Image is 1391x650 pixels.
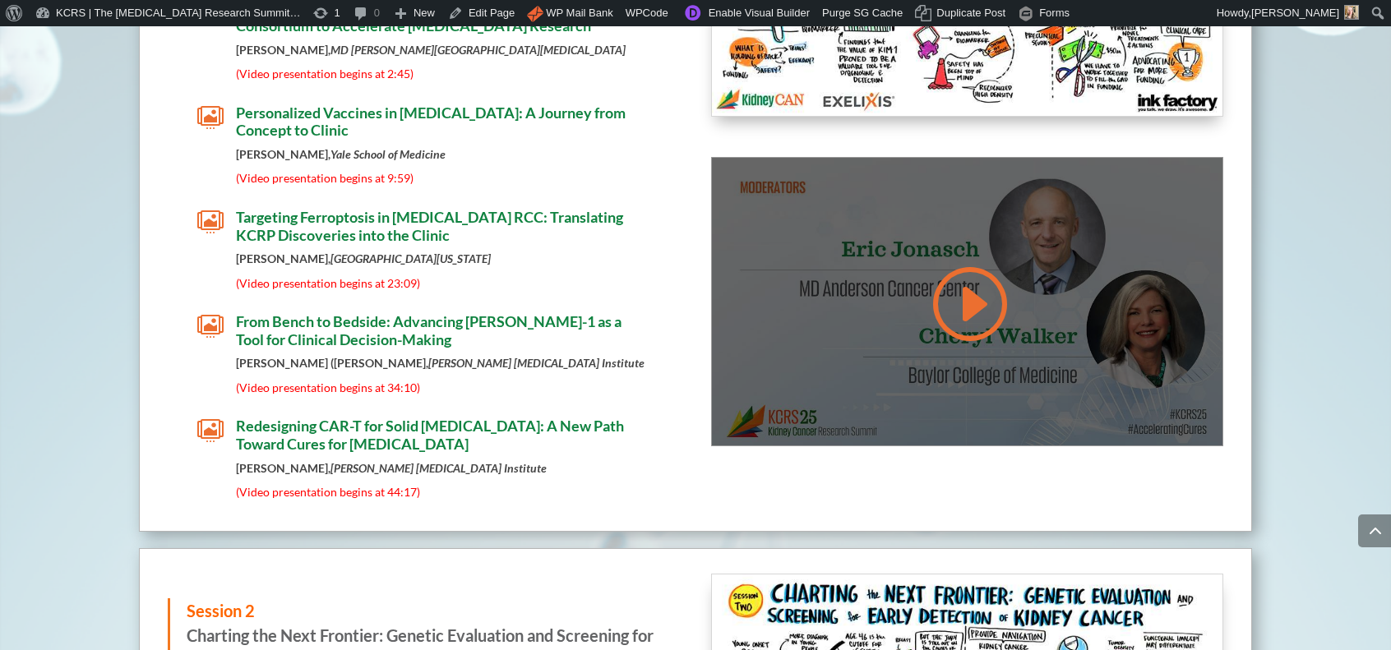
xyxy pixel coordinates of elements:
strong: [PERSON_NAME] ([PERSON_NAME], [236,356,645,370]
span: Redesigning CAR-T for Solid [MEDICAL_DATA]: A New Path Toward Cures for [MEDICAL_DATA] [236,417,624,453]
em: MD [PERSON_NAME][GEOGRAPHIC_DATA][MEDICAL_DATA] [330,43,626,57]
span: (Video presentation begins at 9:59) [236,171,414,185]
span:  [197,209,224,235]
span: (Video presentation begins at 34:10) [236,380,420,394]
span: (Video presentation begins at 2:45) [236,67,414,81]
span: (Video presentation begins at 23:09) [236,276,420,290]
span:  [197,417,224,444]
em: Yale School of Medicine [330,147,446,161]
em: [PERSON_NAME] [MEDICAL_DATA] Institute [428,356,645,370]
strong: [PERSON_NAME], [236,251,491,265]
strong: [PERSON_NAME], [236,461,547,475]
span: From Bench to Bedside: Advancing [PERSON_NAME]-1 as a Tool for Clinical Decision-Making [236,312,622,348]
span: Targeting Ferroptosis in [MEDICAL_DATA] RCC: Translating KCRP Discoveries into the Clinic [236,208,623,244]
em: [PERSON_NAME] [MEDICAL_DATA] Institute [330,461,547,475]
span:  [197,313,224,339]
span: (Video presentation begins at 44:17) [236,485,420,499]
span: [PERSON_NAME] [1251,7,1339,19]
span: Personalized Vaccines in [MEDICAL_DATA]: A Journey from Concept to Clinic [236,104,626,140]
img: icon.png [527,6,543,22]
span:  [197,104,224,131]
strong: [PERSON_NAME], [236,43,626,57]
span: Session 2 [187,601,255,620]
em: [GEOGRAPHIC_DATA][US_STATE] [330,251,491,265]
strong: [PERSON_NAME], [236,147,446,161]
